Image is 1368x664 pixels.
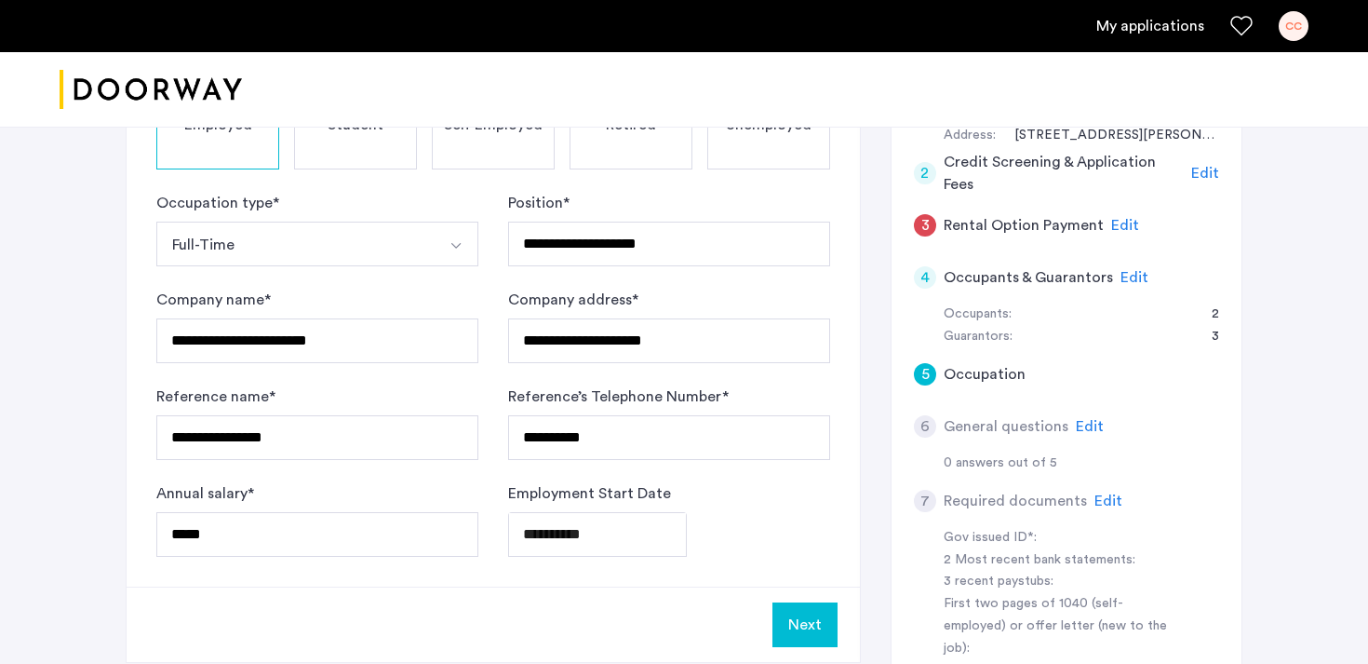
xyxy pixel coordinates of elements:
[944,453,1219,475] div: 0 answers out of 5
[1111,218,1139,233] span: Edit
[449,238,463,253] img: arrow
[1096,15,1204,37] a: My application
[914,162,936,184] div: 2
[944,549,1178,572] div: 2 Most recent bank statements:
[1279,11,1308,41] div: CC
[156,289,271,311] label: Company name *
[1120,270,1148,285] span: Edit
[944,415,1068,438] h5: General questions
[1193,304,1219,326] div: 2
[156,192,279,214] label: Occupation type *
[156,482,254,505] label: Annual salary *
[996,125,1219,147] div: 85 Cornelia St, #2L
[914,266,936,289] div: 4
[944,363,1026,386] h5: Occupation
[944,326,1013,348] div: Guarantors:
[60,55,242,125] img: logo
[944,490,1087,512] h5: Required documents
[434,222,478,266] button: Select option
[914,363,936,386] div: 5
[914,415,936,438] div: 6
[1230,15,1253,37] a: Favorites
[914,490,936,512] div: 7
[508,386,729,408] label: Reference’s Telephone Number *
[156,386,275,408] label: Reference name *
[944,214,1104,237] h5: Rental Option Payment
[944,527,1178,549] div: Gov issued ID*:
[944,593,1178,660] div: First two pages of 1040 (self-employed) or offer letter (new to the job):
[1191,166,1219,181] span: Edit
[944,151,1185,196] h5: Credit Screening & Application Fees
[944,571,1178,593] div: 3 recent paystubs:
[944,125,996,147] div: Address:
[508,289,638,311] label: Company address *
[1076,419,1104,434] span: Edit
[944,266,1113,289] h5: Occupants & Guarantors
[156,222,435,266] button: Select option
[60,55,242,125] a: Cazamio logo
[508,482,671,505] label: Employment Start Date
[1193,326,1219,348] div: 3
[508,192,570,214] label: Position *
[914,214,936,237] div: 3
[1094,494,1122,508] span: Edit
[508,512,687,557] input: Employment Start Date
[772,603,838,647] button: Next
[944,304,1012,326] div: Occupants:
